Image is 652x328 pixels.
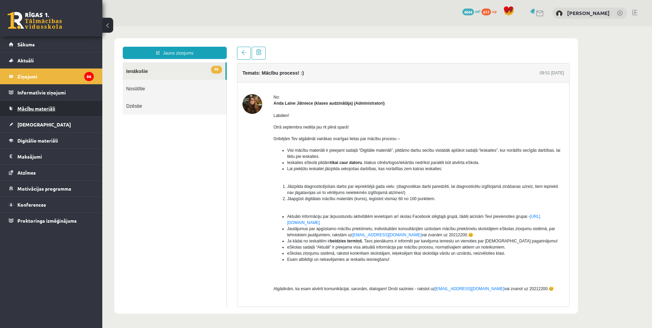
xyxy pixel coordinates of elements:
div: No: [171,68,462,74]
span: 617 [481,9,491,15]
legend: Informatīvie ziņojumi [17,85,94,100]
span: eSkolas sadaļā “Aktuāli” ir pieejama visa aktuālā informācija par mācību procesu, normatīvajiem a... [185,219,403,223]
a: Digitālie materiāli [9,133,94,148]
span: Aktuālo informāciju par ārpusstundu aktivitātēm ievietojam arī skolas Facebook slēgtajā grupā, tā... [185,188,438,199]
span: Gribējām Tev atgādināt vairākas svarīgas lietas par mācību procesu – [171,110,298,115]
a: Jauns ziņojums [20,20,124,33]
a: Rīgas 1. Tālmācības vidusskola [8,12,62,29]
span: Lai piekļūtu ieskaitei jāizpilda sekojošas darbības, kas norādītas zem katras ieskaites: [185,140,340,145]
b: beidzies termiņš [227,212,260,217]
a: 4844 mP [462,9,480,14]
a: Konferences [9,197,94,212]
a: Ziņojumi86 [9,69,94,84]
span: Jāapgūst digitālais mācību materiāls (kurss), iegūstot vismaz 60 no 100 punktiem. [185,170,333,175]
span: eSkolas ziņojumu sistēmā, rakstot konkrētam skolotājam, ieķeksējam tikai skolotāja vārdu un uzvār... [185,225,403,229]
i: 86 [84,72,94,81]
span: Aktuāli [17,57,34,63]
span: mP [475,9,480,14]
legend: Ziņojumi [17,69,94,84]
span: Otrā septembra nedēļa jau rit pilnā sparā! [171,99,247,103]
a: Maksājumi [9,149,94,164]
legend: Maksājumi [17,149,94,164]
span: Atzīmes [17,169,36,176]
span: xp [492,9,497,14]
span: Jāizpilda diagnosticējošais darbs par iepriekšējā gada vielu (diagnostikas darbi paredzēti, lai d... [185,158,456,169]
span: Motivācijas programma [17,185,71,192]
span: Ja kādai no ieskaitēm ir , Tavs pienākums ir informēt par kavējuma iemeslu un vienoties par [DEMO... [185,212,456,217]
strong: Anda Laine Jātniece (klases audzinātāja) (Administratori) [171,75,282,79]
img: Aleksandrs Koroļovs [556,10,563,17]
span: 4844 [462,9,474,15]
img: Anda Laine Jātniece (klases audzinātāja) [140,68,160,88]
span: Sākums [17,41,35,47]
a: Dzēstie [20,71,124,88]
span: 86 [109,40,120,47]
span: Proktoringa izmēģinājums [17,218,77,224]
a: Aktuāli [9,53,94,68]
span: [DEMOGRAPHIC_DATA] [17,121,71,128]
a: Informatīvie ziņojumi [9,85,94,100]
span: Esam atbildīgi un nekavējamies ar ieskaišu iesniegšanu! [185,231,287,236]
span: Labdien! [171,87,187,92]
a: [DEMOGRAPHIC_DATA] [9,117,94,132]
a: 86Ienākošie [20,36,123,54]
a: [EMAIL_ADDRESS][DOMAIN_NAME] [250,206,319,211]
a: Sākums [9,36,94,52]
a: [PERSON_NAME] [567,10,610,16]
span: Konferences [17,202,46,208]
span: Visi mācību materiāli ir pieejami sadaļā “Digitālie materiāli”, pildāmo darbu secību vislabāk apl... [185,122,458,133]
span: Mācību materiāli [17,105,55,111]
a: [EMAIL_ADDRESS][DOMAIN_NAME] [333,260,402,265]
h4: Temats: Mācību process! :) [140,44,202,49]
span: Ieskaites eSkolā pildām , blakus cilnēs/logos/iekārtās nedrīkst paralēli būt atvērta eSkola. [185,134,377,139]
div: 09:51 [DATE] [438,44,462,50]
span: Digitālie materiāli [17,137,58,144]
b: tikai caur datoru [228,134,260,139]
a: 617 xp [481,9,500,14]
span: 😊 [366,206,371,211]
a: Nosūtītie [20,54,124,71]
span: Jautājumus par apgūstamo mācību priekšmetu, individuālām konsultācijām uzdodam mācību priekšmetu ... [185,200,453,211]
a: Motivācijas programma [9,181,94,196]
a: Proktoringa izmēģinājums [9,213,94,228]
a: Atzīmes [9,165,94,180]
span: Atgādinām, ka esam atvērti komunikācijai, sarunām, dialogam! Droši sazinies - rakstot uz vai zvan... [171,260,451,265]
span: 😊 [446,260,451,265]
a: Mācību materiāli [9,101,94,116]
